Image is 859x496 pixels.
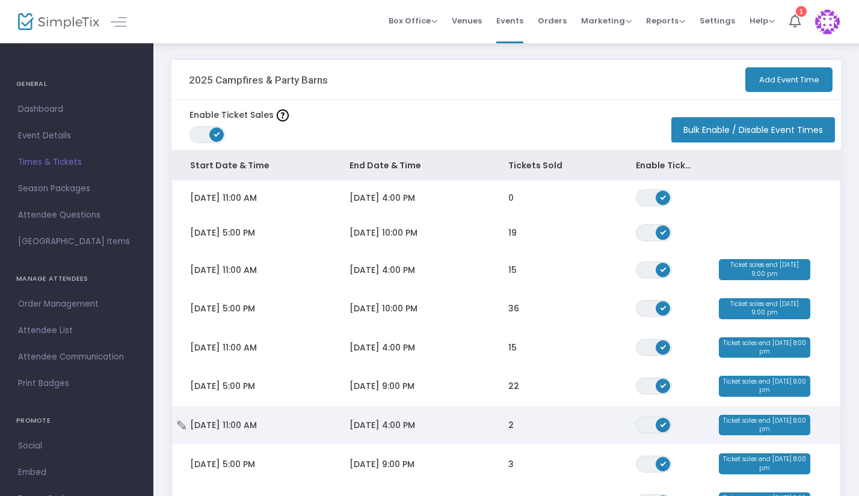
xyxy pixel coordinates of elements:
[660,382,666,388] span: ON
[189,74,328,86] h3: 2025 Campfires & Party Barns
[18,349,135,365] span: Attendee Communication
[508,458,514,470] span: 3
[172,150,331,180] th: Start Date & Time
[660,194,666,200] span: ON
[18,128,135,144] span: Event Details
[18,465,135,480] span: Embed
[349,192,415,204] span: [DATE] 4:00 PM
[18,102,135,117] span: Dashboard
[16,72,137,96] h4: GENERAL
[18,296,135,312] span: Order Management
[508,264,517,276] span: 15
[719,415,810,436] span: Ticket sales end [DATE] 8:00 pm
[700,5,735,36] span: Settings
[190,192,257,204] span: [DATE] 11:00 AM
[719,259,810,280] span: Ticket sales end [DATE] 9:00 pm
[719,376,810,397] span: Ticket sales end [DATE] 8:00 pm
[190,302,255,314] span: [DATE] 5:00 PM
[671,117,835,142] button: Bulk Enable / Disable Event Times
[18,155,135,170] span: Times & Tickets
[750,15,775,26] span: Help
[581,15,632,26] span: Marketing
[508,380,519,392] span: 22
[16,267,137,291] h4: MANAGE ATTENDEES
[660,266,666,272] span: ON
[389,15,437,26] span: Box Office
[452,5,482,36] span: Venues
[745,67,833,92] button: Add Event Time
[508,227,517,239] span: 19
[508,192,514,204] span: 0
[190,341,257,354] span: [DATE] 11:00 AM
[18,376,135,391] span: Print Badges
[660,229,666,235] span: ON
[496,5,523,36] span: Events
[490,150,618,180] th: Tickets Sold
[618,150,713,180] th: Enable Ticket Sales
[349,264,415,276] span: [DATE] 4:00 PM
[538,5,567,36] span: Orders
[719,298,810,319] span: Ticket sales end [DATE] 9:00 pm
[349,380,414,392] span: [DATE] 9:00 PM
[660,305,666,311] span: ON
[16,409,137,433] h4: PROMOTE
[18,323,135,338] span: Attendee List
[18,234,135,250] span: [GEOGRAPHIC_DATA] Items
[190,458,255,470] span: [DATE] 5:00 PM
[719,337,810,358] span: Ticket sales end [DATE] 8:00 pm
[508,341,517,354] span: 15
[190,264,257,276] span: [DATE] 11:00 AM
[646,15,685,26] span: Reports
[719,453,810,474] span: Ticket sales end [DATE] 8:00 pm
[18,181,135,197] span: Season Packages
[189,109,289,121] label: Enable Ticket Sales
[660,421,666,427] span: ON
[660,343,666,349] span: ON
[331,150,491,180] th: End Date & Time
[349,302,417,314] span: [DATE] 10:00 PM
[796,6,807,17] div: 1
[349,341,415,354] span: [DATE] 4:00 PM
[190,227,255,239] span: [DATE] 5:00 PM
[18,207,135,223] span: Attendee Questions
[349,419,415,431] span: [DATE] 4:00 PM
[349,227,417,239] span: [DATE] 10:00 PM
[277,109,289,121] img: question-mark
[190,419,257,431] span: [DATE] 11:00 AM
[508,302,519,314] span: 36
[660,460,666,466] span: ON
[190,380,255,392] span: [DATE] 5:00 PM
[508,419,514,431] span: 2
[214,131,220,137] span: ON
[18,438,135,454] span: Social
